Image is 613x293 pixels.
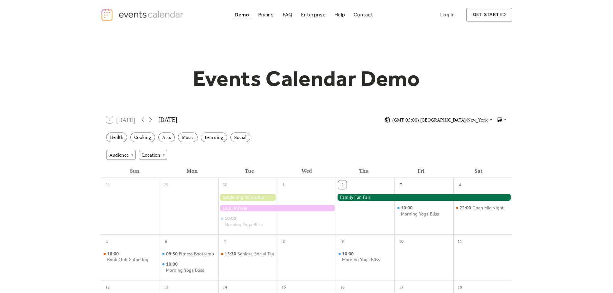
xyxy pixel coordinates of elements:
a: Enterprise [298,10,328,19]
div: FAQ [283,13,293,16]
a: get started [466,8,512,22]
h1: Events Calendar Demo [183,65,430,92]
a: home [101,8,186,21]
div: Pricing [258,13,274,16]
a: FAQ [280,10,295,19]
a: Help [332,10,348,19]
a: Contact [351,10,376,19]
div: Demo [235,13,249,16]
div: Contact [354,13,373,16]
div: Help [334,13,345,16]
a: Demo [232,10,252,19]
div: Enterprise [301,13,325,16]
a: Pricing [255,10,276,19]
a: Log In [434,8,461,22]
